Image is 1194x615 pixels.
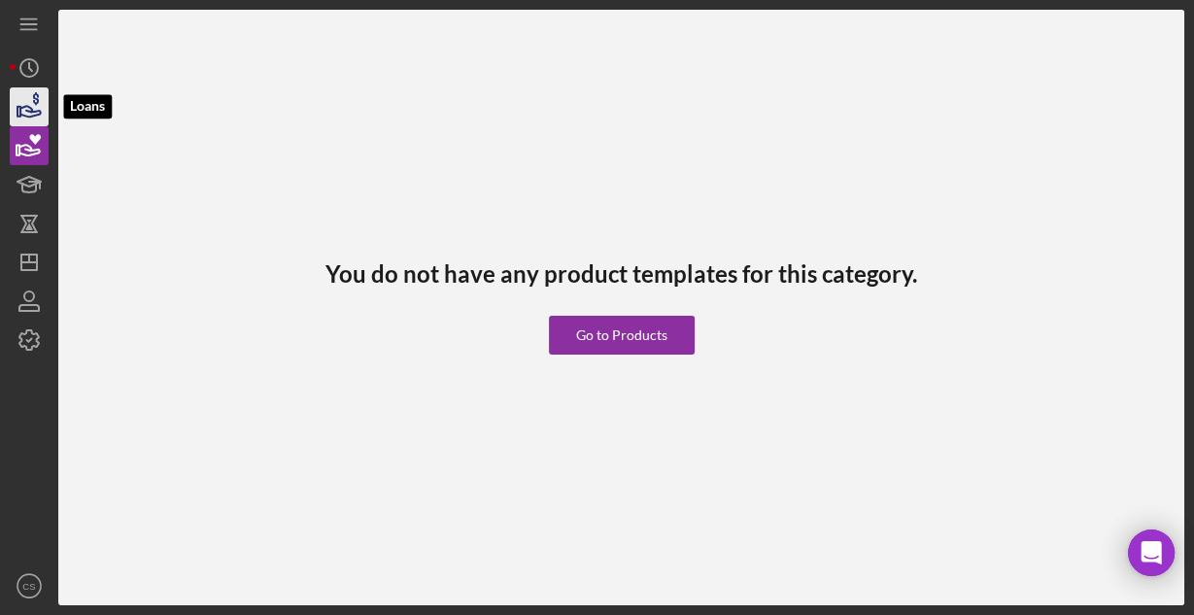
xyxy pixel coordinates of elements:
button: CS [10,566,49,605]
a: Go to Products [549,287,695,355]
button: Go to Products [549,316,695,355]
div: Go to Products [576,316,667,355]
text: CS [22,581,35,592]
h3: You do not have any product templates for this category. [325,260,917,288]
div: Open Intercom Messenger [1128,530,1175,576]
